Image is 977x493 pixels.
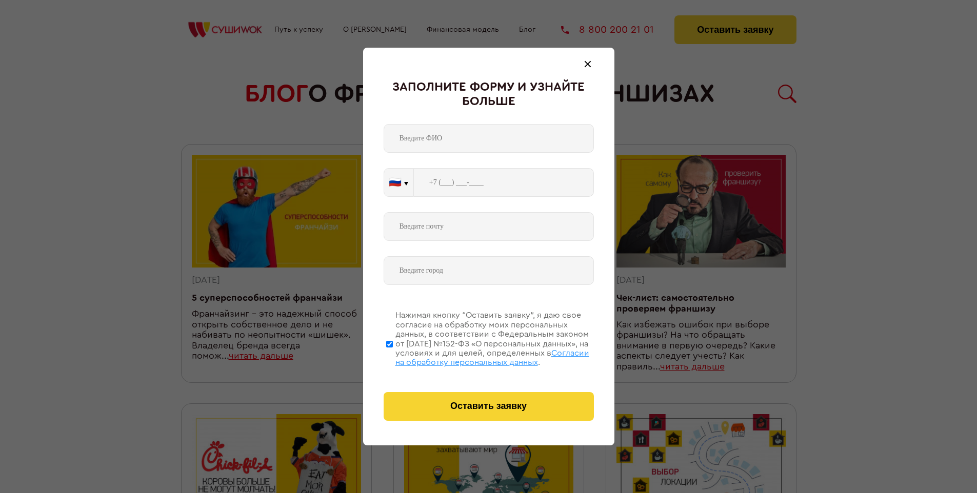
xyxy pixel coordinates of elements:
[384,124,594,153] input: Введите ФИО
[384,169,413,196] button: 🇷🇺
[395,311,594,367] div: Нажимая кнопку “Оставить заявку”, я даю свое согласие на обработку моих персональных данных, в со...
[395,349,589,366] span: Согласии на обработку персональных данных
[414,168,594,197] input: +7 (___) ___-____
[384,212,594,241] input: Введите почту
[384,392,594,421] button: Оставить заявку
[384,256,594,285] input: Введите город
[384,80,594,109] div: Заполните форму и узнайте больше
